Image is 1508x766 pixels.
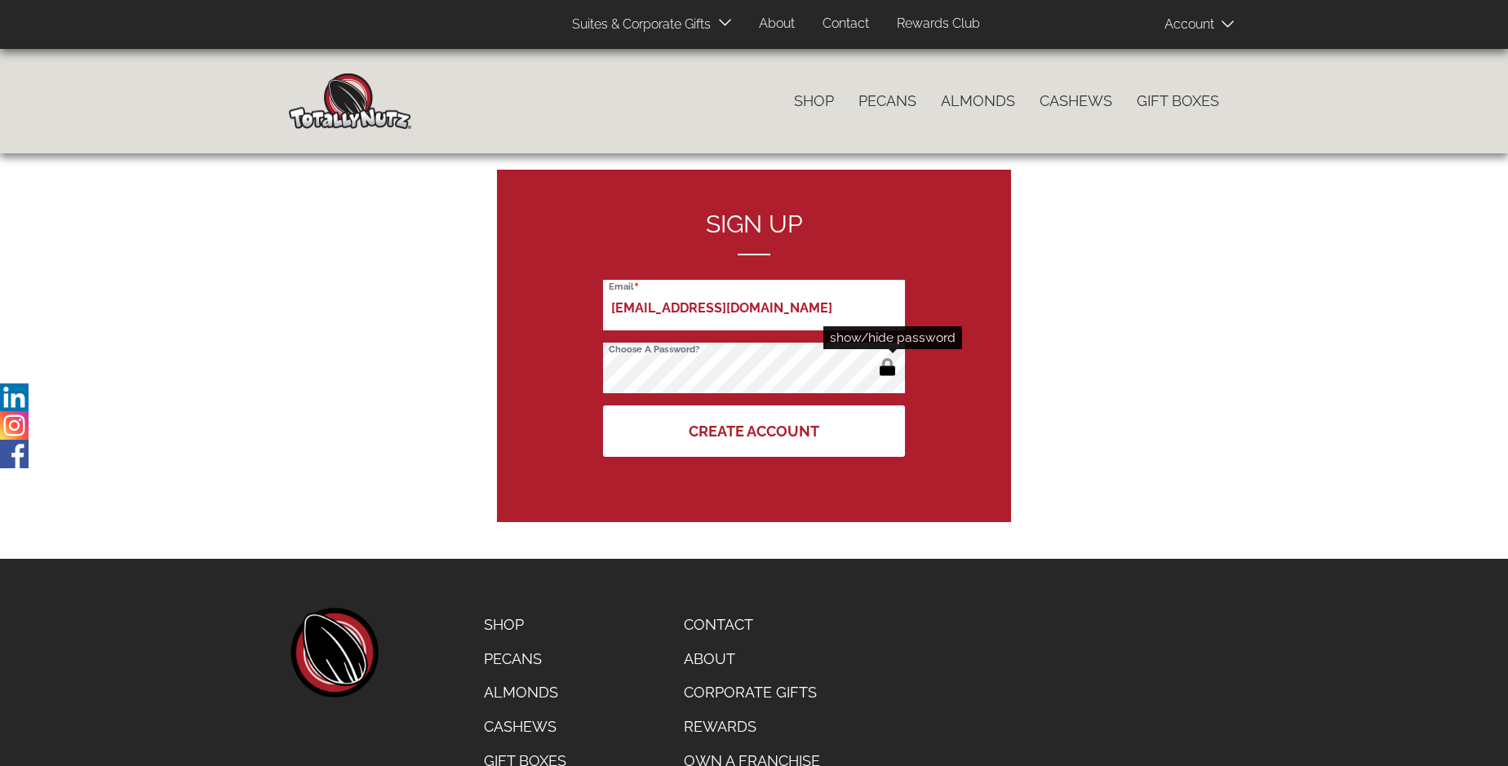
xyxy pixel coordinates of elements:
[672,608,832,642] a: Contact
[289,608,379,697] a: home
[472,642,579,676] a: Pecans
[1027,84,1124,118] a: Cashews
[823,326,962,349] div: show/hide password
[472,608,579,642] a: Shop
[782,84,846,118] a: Shop
[672,642,832,676] a: About
[603,405,905,457] button: Create Account
[747,8,807,40] a: About
[560,9,716,41] a: Suites & Corporate Gifts
[1124,84,1231,118] a: Gift Boxes
[885,8,992,40] a: Rewards Club
[810,8,881,40] a: Contact
[672,675,832,710] a: Corporate Gifts
[472,675,579,710] a: Almonds
[846,84,929,118] a: Pecans
[289,73,411,129] img: Home
[672,710,832,744] a: Rewards
[603,210,905,255] h2: Sign up
[603,280,905,330] input: Email
[929,84,1027,118] a: Almonds
[472,710,579,744] a: Cashews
